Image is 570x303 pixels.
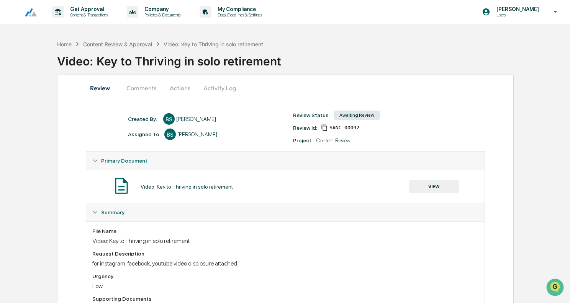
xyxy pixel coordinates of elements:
div: Review Status: [293,112,330,118]
div: Awaiting Review [334,111,380,120]
p: [PERSON_NAME] [490,6,543,12]
p: How can we help? [8,16,139,28]
img: Document Icon [112,176,131,195]
div: We're available if you need us! [26,66,97,72]
div: Content Review & Approval [83,41,152,47]
a: Powered byPylon [54,129,93,135]
p: Get Approval [64,6,111,12]
span: Pylon [76,130,93,135]
p: Users [490,12,543,18]
button: VIEW [409,180,459,193]
div: Video: Key to Thriving in solo retirement [141,184,233,190]
a: 🖐️Preclearance [5,93,52,107]
img: logo [18,7,37,17]
div: 🔎 [8,112,14,118]
a: 🗄️Attestations [52,93,98,107]
div: 🖐️ [8,97,14,103]
div: Created By: ‎ ‎ [128,116,159,122]
div: secondary tabs example [86,79,485,97]
div: [PERSON_NAME] [177,131,217,137]
button: Activity Log [197,79,242,97]
img: 1746055101610-c473b297-6a78-478c-a979-82029cc54cd1 [8,59,21,72]
div: BS [164,129,176,140]
div: File Name [92,228,478,234]
div: Video: Key to Thriving in solo retirement [92,237,478,244]
span: Attestations [63,96,95,104]
div: Review Id: [293,125,317,131]
div: Low [92,282,478,290]
div: Video: Key to Thriving in solo retirement [164,41,263,47]
p: Policies & Documents [138,12,184,18]
div: Content Review [316,137,351,143]
p: Content & Transactions [64,12,111,18]
span: Data Lookup [15,111,48,119]
span: Summary [101,209,124,215]
div: Home [57,41,72,47]
div: Summary [86,203,485,222]
div: BS [163,113,175,125]
a: 🔎Data Lookup [5,108,51,122]
button: Review [86,79,120,97]
button: Comments [120,79,163,97]
div: Project: [293,137,313,143]
div: Video: Key to Thriving in solo retirement [57,48,570,68]
span: Primary Document [101,158,147,164]
button: Start new chat [130,61,139,70]
div: Urgency [92,273,478,279]
button: Actions [163,79,197,97]
iframe: Open customer support [545,278,566,298]
div: Start new chat [26,59,126,66]
div: [PERSON_NAME] [176,116,216,122]
div: Primary Document [86,151,485,170]
p: My Compliance [211,6,266,12]
div: Assigned To: [128,131,161,137]
div: Supporting Documents [92,296,478,302]
div: 🗄️ [56,97,62,103]
p: Company [138,6,184,12]
p: Data, Deadlines & Settings [211,12,266,18]
span: 47302d87-5755-4927-a0f4-a8c3ca70c3d8 [329,125,359,131]
div: Request Description [92,251,478,257]
div: Primary Document [86,170,485,203]
div: for instagram, facebook, youtube video disclosure attached [92,260,478,267]
span: Preclearance [15,96,49,104]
